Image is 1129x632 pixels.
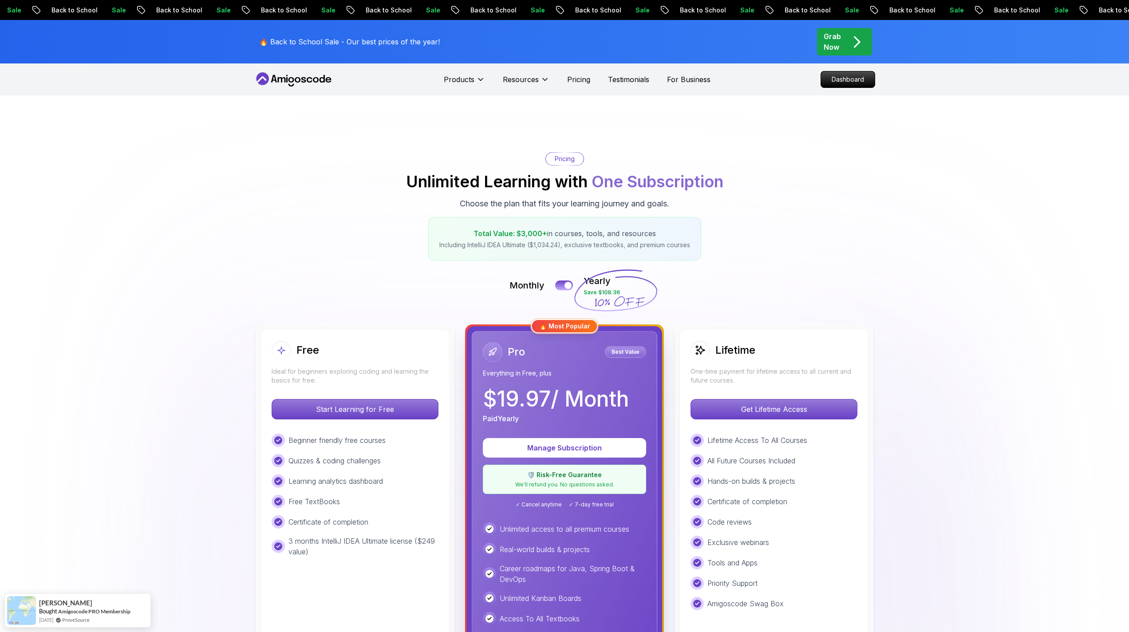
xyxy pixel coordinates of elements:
p: Access To All Textbooks [500,613,580,624]
p: Code reviews [707,517,752,527]
p: in courses, tools, and resources [439,228,690,239]
button: Manage Subscription [483,438,646,458]
p: Sale [267,6,296,15]
h2: Unlimited Learning with [406,173,723,190]
p: Back to School [835,6,896,15]
p: Career roadmaps for Java, Spring Boot & DevOps [500,563,646,585]
a: ProveSource [62,616,90,624]
p: Quizzes & coding challenges [288,455,381,466]
h2: Pro [508,345,525,359]
button: Resources [503,74,549,92]
p: Back to School [312,6,372,15]
p: Sale [1000,6,1029,15]
p: Sale [791,6,819,15]
p: Choose the plan that fits your learning journey and goals. [460,197,669,210]
span: [PERSON_NAME] [39,599,92,607]
span: [DATE] [39,616,53,624]
p: Dashboard [821,71,875,87]
button: Get Lifetime Access [691,399,857,419]
p: Sale [686,6,715,15]
p: Back to School [102,6,162,15]
p: Learning analytics dashboard [288,476,383,486]
p: Manage Subscription [493,442,636,453]
a: Dashboard [821,71,875,88]
a: Amigoscode PRO Membership [58,608,130,615]
p: Back to School [626,6,686,15]
h2: Lifetime [715,343,755,357]
p: Unlimited Kanban Boards [500,593,581,604]
span: Bought [39,608,57,615]
p: 🛡️ Risk-Free Guarantee [489,470,640,479]
p: Back to School [521,6,581,15]
a: Testimonials [608,74,649,85]
a: Pricing [567,74,590,85]
p: Sale [477,6,505,15]
p: Sale [372,6,400,15]
a: Get Lifetime Access [691,405,857,414]
p: Best Value [606,348,645,356]
p: One-time payment for lifetime access to all current and future courses. [691,367,857,385]
span: Total Value: $3,000+ [474,229,547,238]
p: Pricing [555,154,575,163]
span: ✓ Cancel anytime [516,501,562,508]
p: Sale [162,6,191,15]
p: Certificate of completion [707,496,787,507]
p: Including IntelliJ IDEA Ultimate ($1,034.24), exclusive textbooks, and premium courses [439,241,690,249]
p: We'll refund you. No questions asked. [489,481,640,488]
p: Sale [896,6,924,15]
span: One Subscription [592,172,723,191]
img: provesource social proof notification image [7,596,36,625]
p: Amigoscode Swag Box [707,598,784,609]
h2: Free [296,343,319,357]
button: Products [444,74,485,92]
p: Grab Now [824,31,841,52]
p: Sale [581,6,610,15]
p: Back to School [1045,6,1105,15]
p: $ 19.97 / Month [483,388,629,410]
p: Back to School [940,6,1000,15]
p: Priority Support [707,578,758,589]
p: Sale [58,6,86,15]
p: Ideal for beginners exploring coding and learning the basics for free. [272,367,438,385]
p: Hands-on builds & projects [707,476,795,486]
p: Start Learning for Free [272,399,438,419]
p: All Future Courses Included [707,455,795,466]
p: Resources [503,74,539,85]
p: Back to School [730,6,791,15]
a: Manage Subscription [483,443,646,452]
p: Paid Yearly [483,413,519,424]
p: Certificate of completion [288,517,368,527]
p: Tools and Apps [707,557,758,568]
p: 🔥 Back to School Sale - Our best prices of the year! [259,36,440,47]
span: ✓ 7-day free trial [569,501,614,508]
p: Back to School [416,6,477,15]
p: Products [444,74,474,85]
p: 3 months IntelliJ IDEA Ultimate license ($249 value) [288,536,438,557]
a: Start Learning for Free [272,405,438,414]
p: Exclusive webinars [707,537,769,548]
p: Real-world builds & projects [500,544,590,555]
p: Monthly [509,279,545,292]
p: Everything in Free, plus [483,369,646,378]
p: Free TextBooks [288,496,340,507]
p: Back to School [207,6,267,15]
p: Unlimited access to all premium courses [500,524,629,534]
p: Lifetime Access To All Courses [707,435,807,446]
button: Start Learning for Free [272,399,438,419]
a: For Business [667,74,711,85]
p: Beginner friendly free courses [288,435,386,446]
p: Get Lifetime Access [691,399,857,419]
